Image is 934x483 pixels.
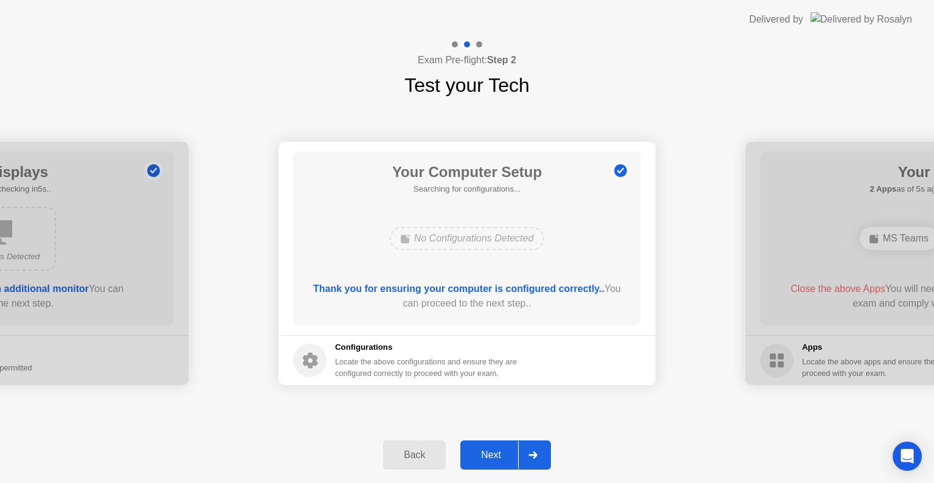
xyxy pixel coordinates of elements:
h5: Configurations [335,341,519,353]
div: Next [464,450,518,460]
button: Next [460,440,551,470]
div: Delivered by [749,12,803,27]
h4: Exam Pre-flight: [418,53,516,68]
h5: Searching for configurations... [392,183,542,195]
h1: Test your Tech [404,71,530,100]
div: Open Intercom Messenger [893,442,922,471]
h1: Your Computer Setup [392,161,542,183]
button: Back [383,440,446,470]
div: You can proceed to the next step.. [311,282,624,311]
b: Step 2 [487,55,516,65]
div: No Configurations Detected [390,227,545,250]
b: Thank you for ensuring your computer is configured correctly.. [313,283,604,294]
div: Locate the above configurations and ensure they are configured correctly to proceed with your exam. [335,356,519,379]
img: Delivered by Rosalyn [811,12,912,26]
div: Back [387,450,442,460]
